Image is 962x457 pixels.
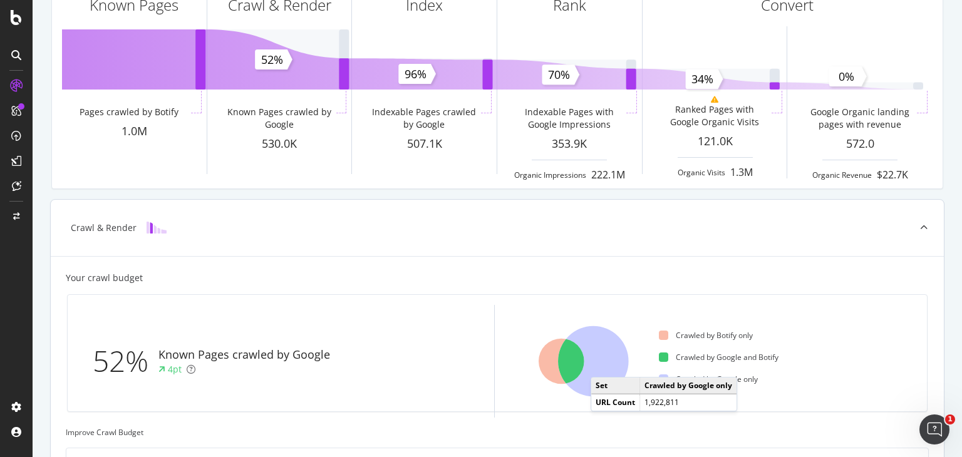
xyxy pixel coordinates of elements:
[80,106,178,118] div: Pages crawled by Botify
[225,106,334,131] div: Known Pages crawled by Google
[66,427,929,438] div: Improve Crawl Budget
[71,222,137,234] div: Crawl & Render
[207,136,352,152] div: 530.0K
[659,330,753,341] div: Crawled by Botify only
[62,123,207,140] div: 1.0M
[497,136,642,152] div: 353.9K
[659,352,778,362] div: Crawled by Google and Botify
[352,136,497,152] div: 507.1K
[591,377,640,394] td: Set
[168,363,182,376] div: 4pt
[640,394,737,411] td: 1,922,811
[591,168,625,182] div: 222.1M
[919,414,949,444] iframe: Intercom live chat
[515,106,624,131] div: Indexable Pages with Google Impressions
[640,377,737,394] td: Crawled by Google only
[945,414,955,424] span: 1
[147,222,167,234] img: block-icon
[514,170,586,180] div: Organic Impressions
[659,374,758,384] div: Crawled by Google only
[591,394,640,411] td: URL Count
[66,272,143,284] div: Your crawl budget
[370,106,478,131] div: Indexable Pages crawled by Google
[158,347,330,363] div: Known Pages crawled by Google
[93,341,158,382] div: 52%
